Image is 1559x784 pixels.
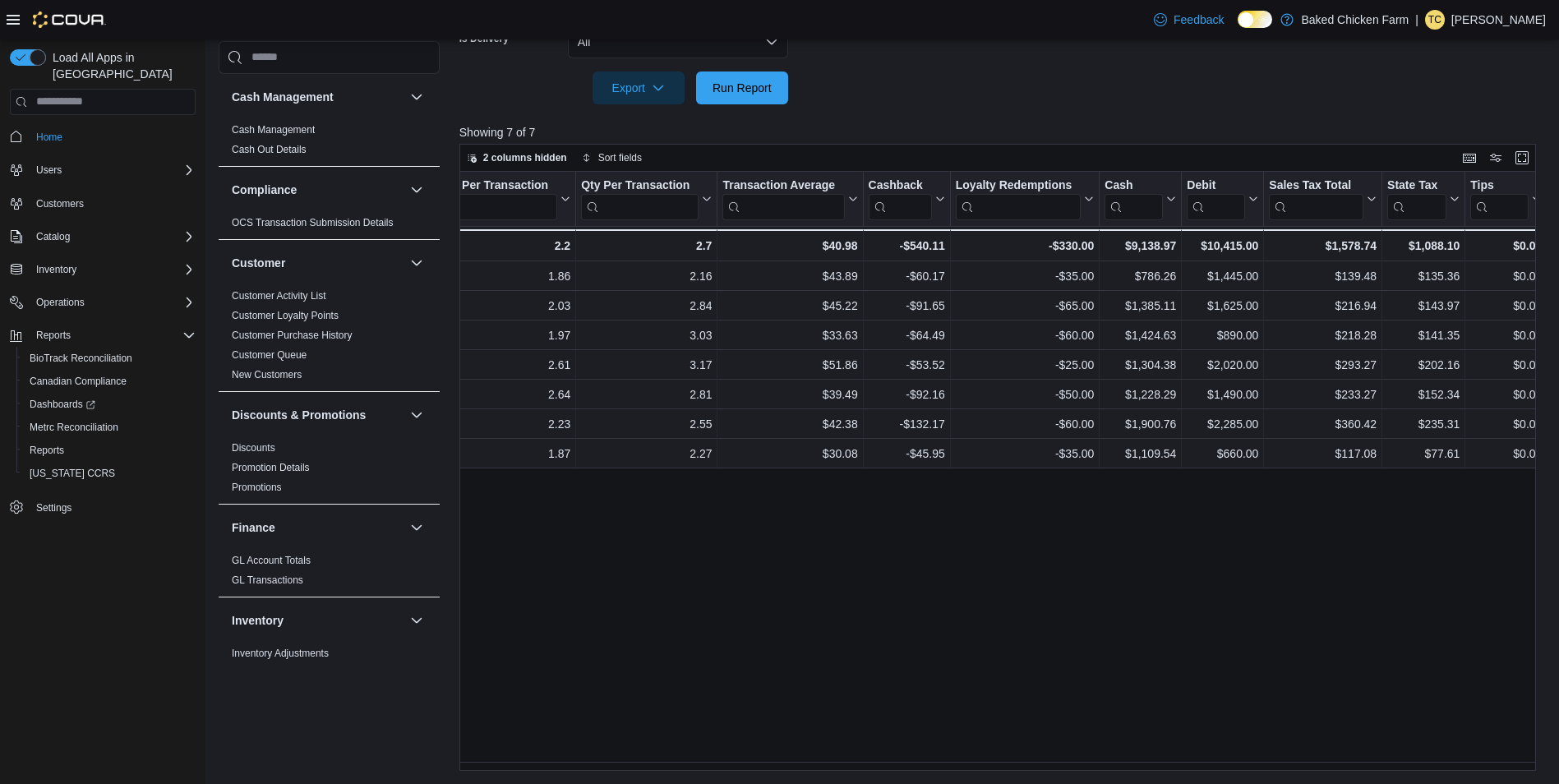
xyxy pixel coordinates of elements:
[30,375,127,388] span: Canadian Compliance
[23,348,196,368] span: BioTrack Reconciliation
[232,574,303,587] span: GL Transactions
[3,495,202,519] button: Settings
[23,394,102,414] a: Dashboards
[956,414,1095,434] div: -$60.00
[232,330,353,341] a: Customer Purchase History
[30,498,78,518] a: Settings
[713,80,772,96] span: Run Report
[30,260,83,279] button: Inventory
[36,263,76,276] span: Inventory
[568,25,788,58] button: All
[868,325,944,345] div: -$64.49
[722,325,857,345] div: $33.63
[1269,266,1377,286] div: $139.48
[602,71,675,104] span: Export
[30,325,77,345] button: Reports
[232,216,394,229] span: OCS Transaction Submission Details
[1387,414,1460,434] div: $235.31
[16,416,202,439] button: Metrc Reconciliation
[3,191,202,215] button: Customers
[593,71,685,104] button: Export
[1470,444,1542,463] div: $0.00
[232,482,282,493] a: Promotions
[232,612,284,629] h3: Inventory
[722,266,857,286] div: $43.89
[581,414,712,434] div: 2.55
[1269,296,1377,316] div: $216.94
[232,123,315,136] span: Cash Management
[956,296,1095,316] div: -$65.00
[232,647,329,660] span: Inventory Adjustments
[3,125,202,149] button: Home
[1428,10,1441,30] span: TC
[232,462,310,473] a: Promotion Details
[16,370,202,393] button: Canadian Compliance
[33,12,106,28] img: Cova
[868,414,944,434] div: -$132.17
[1187,325,1258,345] div: $890.00
[232,612,404,629] button: Inventory
[1187,355,1258,375] div: $2,020.00
[1269,385,1377,404] div: $233.27
[722,444,857,463] div: $30.08
[1105,178,1163,193] div: Cash
[232,574,303,586] a: GL Transactions
[1269,325,1377,345] div: $218.28
[30,398,95,411] span: Dashboards
[956,236,1095,256] div: -$330.00
[232,310,339,321] a: Customer Loyalty Points
[428,178,557,193] div: Items Per Transaction
[483,151,567,164] span: 2 columns hidden
[3,324,202,347] button: Reports
[232,519,404,536] button: Finance
[1105,414,1176,434] div: $1,900.76
[232,648,329,659] a: Inventory Adjustments
[36,329,71,342] span: Reports
[232,182,404,198] button: Compliance
[1269,444,1377,463] div: $117.08
[232,255,285,271] h3: Customer
[1387,236,1460,256] div: $1,088.10
[36,131,62,144] span: Home
[3,159,202,182] button: Users
[696,71,788,104] button: Run Report
[16,439,202,462] button: Reports
[1105,178,1176,219] button: Cash
[1387,266,1460,286] div: $135.36
[581,178,699,219] div: Qty Per Transaction
[1187,414,1258,434] div: $2,285.00
[16,347,202,370] button: BioTrack Reconciliation
[868,178,931,193] div: Cashback
[1470,355,1542,375] div: $0.00
[581,178,699,193] div: Qty Per Transaction
[868,385,944,404] div: -$92.16
[30,496,196,517] span: Settings
[1269,178,1363,193] div: Sales Tax Total
[1415,10,1418,30] p: |
[232,289,326,302] span: Customer Activity List
[232,290,326,302] a: Customer Activity List
[1387,178,1446,193] div: State Tax
[23,371,133,391] a: Canadian Compliance
[1187,266,1258,286] div: $1,445.00
[1238,28,1238,29] span: Dark Mode
[1512,148,1532,168] button: Enter fullscreen
[1470,296,1542,316] div: $0.00
[1470,178,1529,219] div: Tips
[30,421,118,434] span: Metrc Reconciliation
[23,394,196,414] span: Dashboards
[30,227,196,247] span: Catalog
[1147,3,1230,36] a: Feedback
[581,296,712,316] div: 2.84
[46,49,196,82] span: Load All Apps in [GEOGRAPHIC_DATA]
[1470,236,1542,256] div: $0.00
[10,118,196,562] nav: Complex example
[722,385,857,404] div: $39.49
[30,127,69,147] a: Home
[1387,296,1460,316] div: $143.97
[30,194,90,214] a: Customers
[407,405,427,425] button: Discounts & Promotions
[429,444,571,463] div: 1.87
[1269,178,1363,219] div: Sales Tax Total
[30,193,196,214] span: Customers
